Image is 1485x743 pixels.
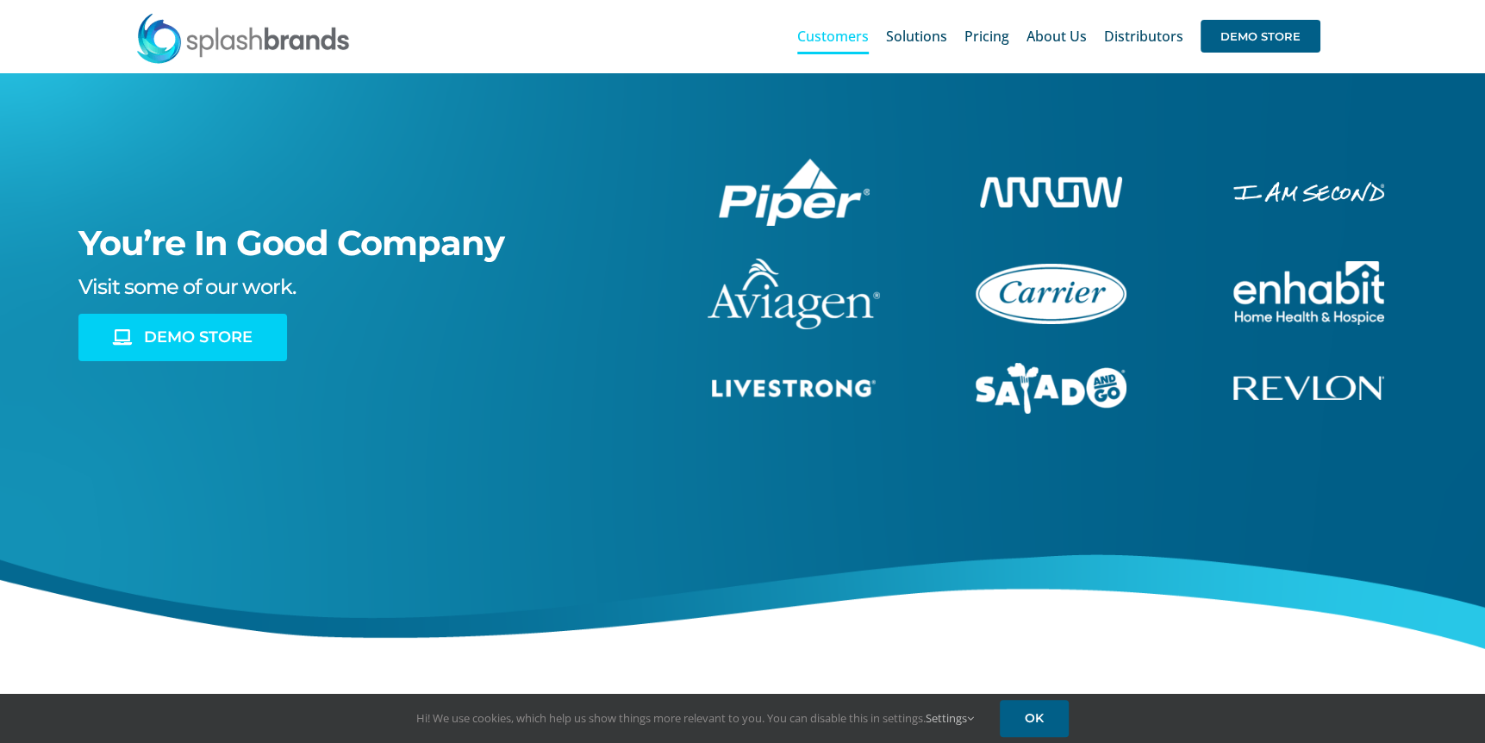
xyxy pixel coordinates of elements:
a: carrier-1B [976,261,1126,280]
span: Pricing [964,29,1009,43]
span: You’re In Good Company [78,222,504,264]
a: livestrong-5E-website [712,377,876,396]
a: enhabit-stacked-white [1233,259,1384,278]
img: Livestrong Store [712,379,876,397]
img: Piper Pilot Ship [719,159,870,226]
img: SplashBrands.com Logo [135,12,351,64]
a: revlon-flat-white [1233,373,1384,392]
span: Visit some of our work. [78,274,296,299]
a: Distributors [1104,9,1183,64]
a: OK [1000,700,1069,737]
img: Salad And Go Store [976,363,1126,415]
span: DEMO STORE [1201,20,1320,53]
a: DEMO STORE [78,314,287,361]
span: Distributors [1104,29,1183,43]
a: DEMO STORE [1201,9,1320,64]
img: I Am Second Store [1233,182,1384,202]
a: arrow-white [980,174,1122,193]
a: Settings [926,710,974,726]
img: Arrow Store [980,177,1122,207]
img: Carrier Brand Store [976,264,1126,324]
a: enhabit-stacked-white [1233,179,1384,198]
img: Enhabit Gear Store [1233,261,1384,325]
span: Customers [797,29,869,43]
nav: Main Menu [797,9,1320,64]
span: Hi! We use cookies, which help us show things more relevant to you. You can disable this in setti... [416,710,974,726]
span: About Us [1026,29,1087,43]
a: Customers [797,9,869,64]
a: piper-White [719,156,870,175]
a: Pricing [964,9,1009,64]
span: Solutions [886,29,947,43]
img: aviagen-1C [708,259,880,329]
img: Revlon [1233,376,1384,400]
span: DEMO STORE [144,328,253,347]
a: sng-1C [976,360,1126,379]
